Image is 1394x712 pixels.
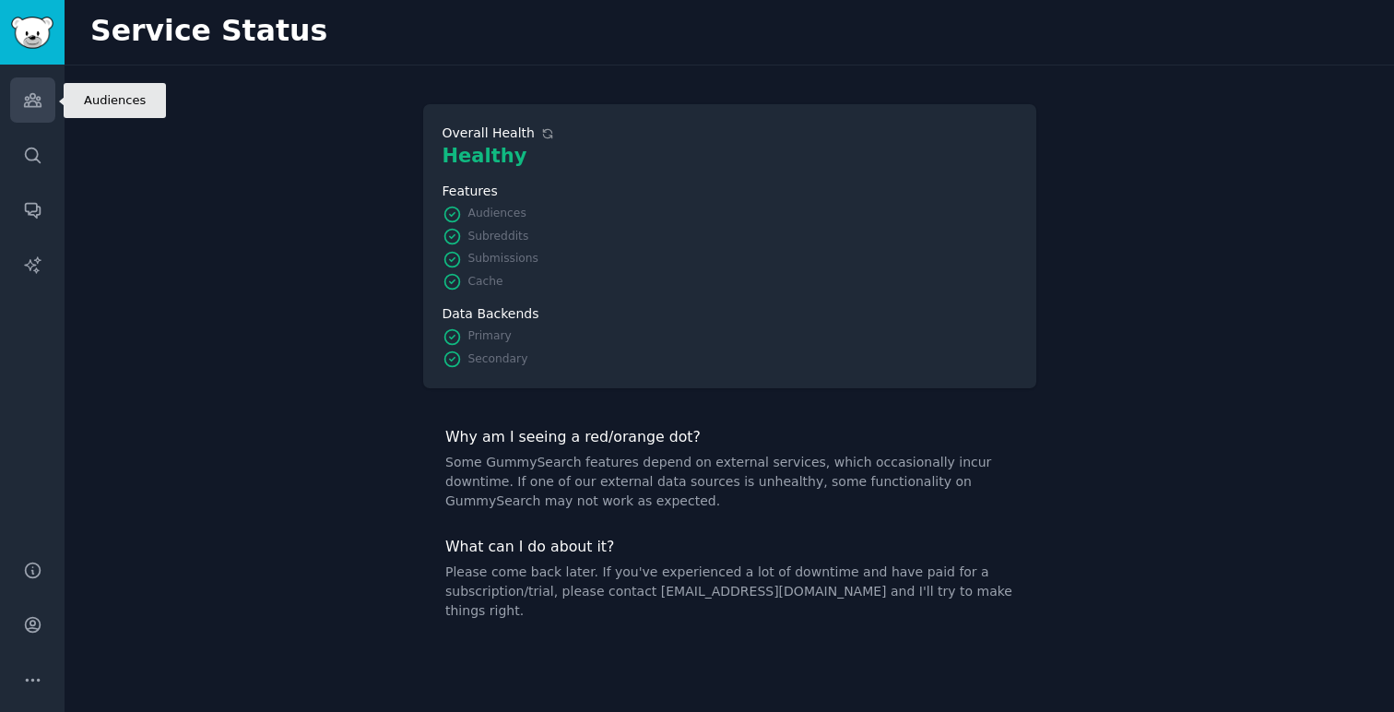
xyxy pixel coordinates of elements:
[443,145,527,167] span: Healthy
[468,328,512,345] span: Primary
[443,124,1010,143] span: Overall Health
[468,274,503,291] span: Cache
[468,229,529,245] span: Subreddits
[468,351,528,368] span: Secondary
[445,453,1013,511] dd: Some GummySearch features depend on external services, which occasionally incur downtime. If one ...
[445,537,1013,556] dt: What can I do about it?
[11,17,53,49] img: GummySearch logo
[90,15,327,47] div: Service Status
[443,184,498,198] span: Features
[468,206,526,222] span: Audiences
[468,251,538,267] span: Submissions
[443,306,539,321] span: Data Backends
[445,427,1013,446] dt: Why am I seeing a red/orange dot?
[445,563,1013,621] dd: Please come back later. If you've experienced a lot of downtime and have paid for a subscription/...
